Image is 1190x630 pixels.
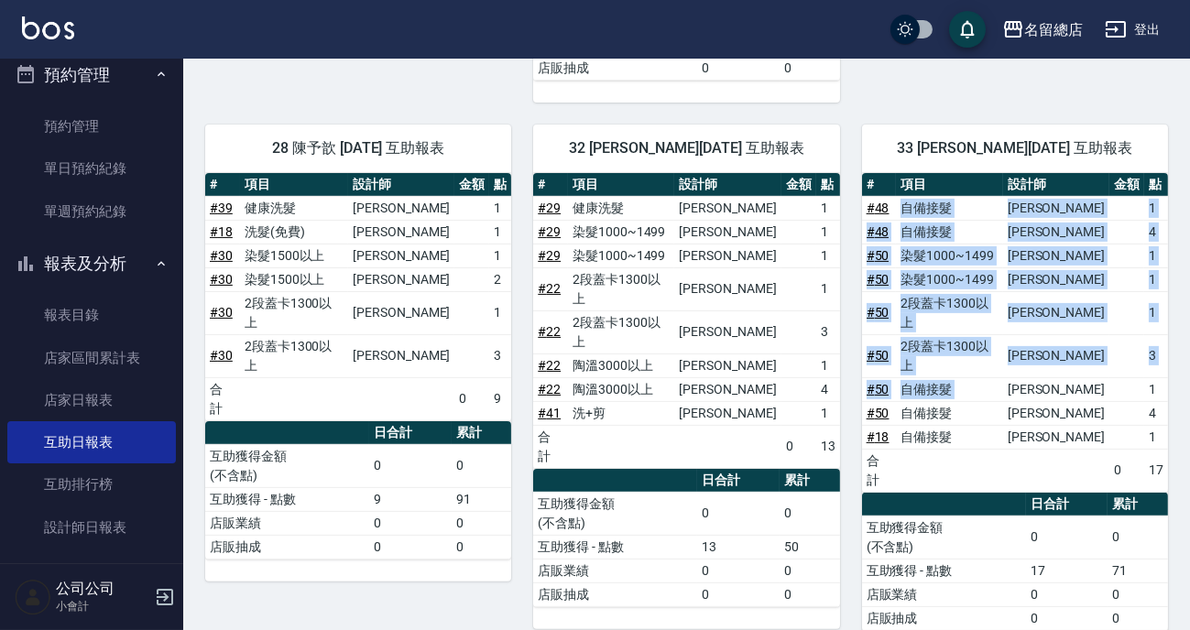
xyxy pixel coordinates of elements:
[568,267,675,310] td: 2段蓋卡1300以上
[533,492,697,535] td: 互助獲得金額 (不含點)
[674,310,781,353] td: [PERSON_NAME]
[348,291,454,334] td: [PERSON_NAME]
[240,291,348,334] td: 2段蓋卡1300以上
[240,334,348,377] td: 2段蓋卡1300以上
[896,267,1003,291] td: 染髮1000~1499
[862,559,1026,582] td: 互助獲得 - 點數
[896,291,1003,334] td: 2段蓋卡1300以上
[674,244,781,267] td: [PERSON_NAME]
[205,535,369,559] td: 店販抽成
[1024,18,1083,41] div: 名留總店
[555,139,817,157] span: 32 [PERSON_NAME][DATE] 互助報表
[489,244,511,267] td: 1
[816,220,840,244] td: 1
[862,606,1026,630] td: 店販抽成
[568,196,675,220] td: 健康洗髮
[568,401,675,425] td: 洗+剪
[1109,449,1144,492] td: 0
[240,267,348,291] td: 染髮1500以上
[210,248,233,263] a: #30
[862,516,1026,559] td: 互助獲得金額 (不含點)
[674,353,781,377] td: [PERSON_NAME]
[867,429,890,444] a: #18
[816,244,840,267] td: 1
[489,377,511,420] td: 9
[452,487,512,511] td: 91
[896,220,1003,244] td: 自備接髮
[7,463,176,505] a: 互助排行榜
[780,559,840,582] td: 0
[7,147,176,190] a: 單日預約紀錄
[1003,401,1109,425] td: [PERSON_NAME]
[210,201,233,215] a: #39
[867,305,890,320] a: #50
[862,173,897,197] th: #
[780,56,840,80] td: 0
[15,579,51,615] img: Person
[995,11,1090,49] button: 名留總店
[348,196,454,220] td: [PERSON_NAME]
[867,224,890,239] a: #48
[816,425,840,468] td: 13
[1026,582,1108,606] td: 0
[1003,173,1109,197] th: 設計師
[538,224,561,239] a: #29
[369,535,452,559] td: 0
[210,272,233,287] a: #30
[1144,267,1168,291] td: 1
[697,56,780,80] td: 0
[348,334,454,377] td: [PERSON_NAME]
[1003,334,1109,377] td: [PERSON_NAME]
[896,196,1003,220] td: 自備接髮
[1026,606,1108,630] td: 0
[816,377,840,401] td: 4
[697,469,780,493] th: 日合計
[780,492,840,535] td: 0
[674,173,781,197] th: 設計師
[7,51,176,99] button: 預約管理
[1144,425,1168,449] td: 1
[896,173,1003,197] th: 項目
[205,377,240,420] td: 合計
[1097,13,1168,47] button: 登出
[1108,516,1168,559] td: 0
[489,220,511,244] td: 1
[22,16,74,39] img: Logo
[862,449,897,492] td: 合計
[781,173,816,197] th: 金額
[1144,401,1168,425] td: 4
[205,444,369,487] td: 互助獲得金額 (不含點)
[1003,244,1109,267] td: [PERSON_NAME]
[1144,291,1168,334] td: 1
[452,511,512,535] td: 0
[454,377,489,420] td: 0
[369,444,452,487] td: 0
[7,337,176,379] a: 店家區間累計表
[369,421,452,445] th: 日合計
[7,421,176,463] a: 互助日報表
[674,196,781,220] td: [PERSON_NAME]
[816,196,840,220] td: 1
[348,173,454,197] th: 設計師
[489,334,511,377] td: 3
[1003,377,1109,401] td: [PERSON_NAME]
[1108,559,1168,582] td: 71
[1003,291,1109,334] td: [PERSON_NAME]
[867,348,890,363] a: #50
[240,244,348,267] td: 染髮1500以上
[7,379,176,421] a: 店家日報表
[205,511,369,535] td: 店販業績
[56,598,149,614] p: 小會計
[896,334,1003,377] td: 2段蓋卡1300以上
[816,267,840,310] td: 1
[816,173,840,197] th: 點
[1144,220,1168,244] td: 4
[205,173,240,197] th: #
[533,559,697,582] td: 店販業績
[949,11,986,48] button: save
[884,139,1146,157] span: 33 [PERSON_NAME][DATE] 互助報表
[896,425,1003,449] td: 自備接髮
[1026,493,1108,516] th: 日合計
[1109,173,1144,197] th: 金額
[7,105,176,147] a: 預約管理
